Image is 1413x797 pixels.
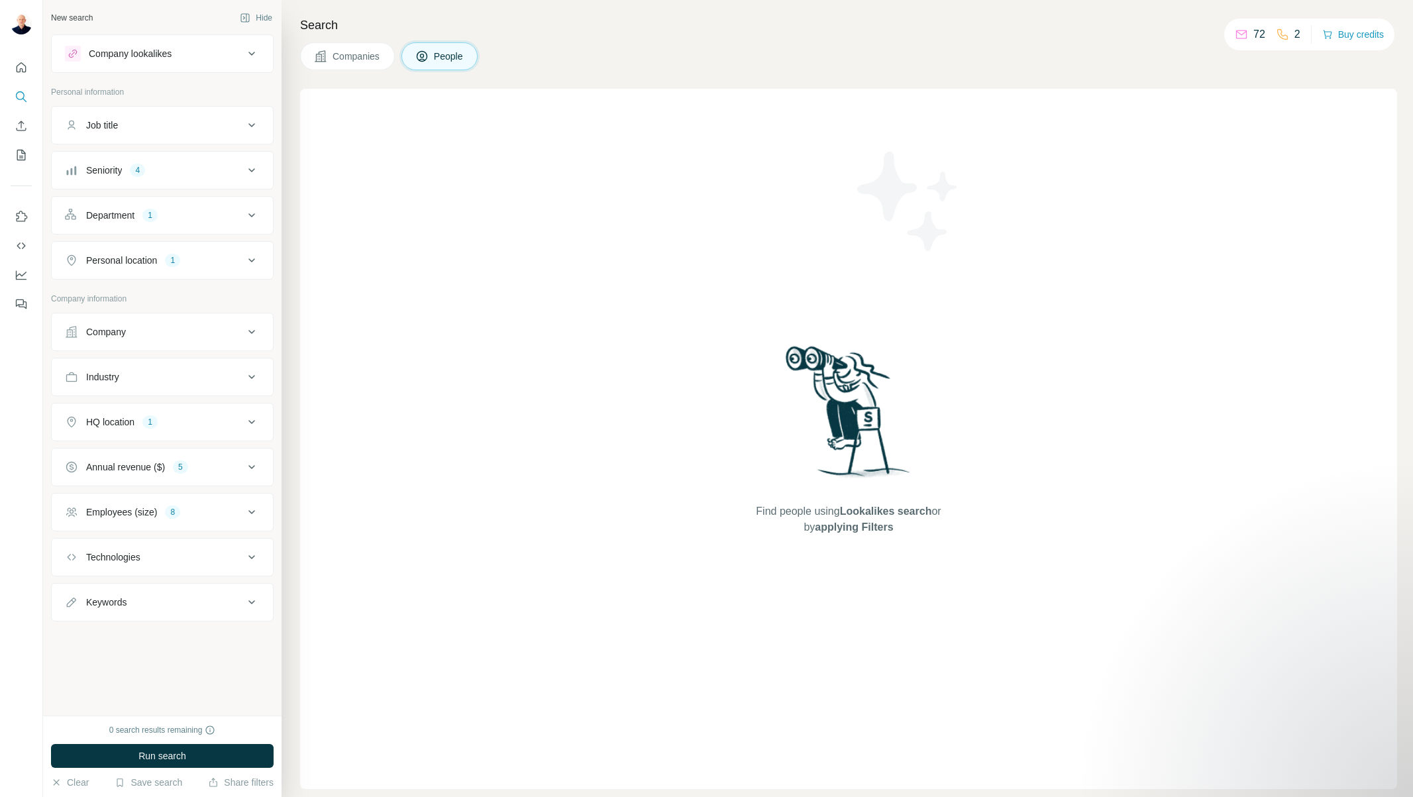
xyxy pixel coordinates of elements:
div: Employees (size) [86,505,157,519]
span: Companies [333,50,381,63]
button: Industry [52,361,273,393]
p: Personal information [51,86,274,98]
div: Department [86,209,134,222]
span: Lookalikes search [840,505,932,517]
div: Annual revenue ($) [86,460,165,474]
button: Share filters [208,776,274,789]
button: Seniority4 [52,154,273,186]
button: Use Surfe API [11,234,32,258]
button: Personal location1 [52,244,273,276]
div: Industry [86,370,119,384]
h4: Search [300,16,1397,34]
button: Technologies [52,541,273,573]
button: Buy credits [1322,25,1384,44]
div: Seniority [86,164,122,177]
button: Employees (size)8 [52,496,273,528]
img: Surfe Illustration - Stars [849,142,968,261]
div: 4 [130,164,145,176]
button: Company lookalikes [52,38,273,70]
div: 8 [165,506,180,518]
button: HQ location1 [52,406,273,438]
div: Company lookalikes [89,47,172,60]
span: Find people using or by [743,504,955,535]
span: Run search [138,749,186,763]
button: Department1 [52,199,273,231]
div: 1 [142,209,158,221]
div: HQ location [86,415,134,429]
button: Enrich CSV [11,114,32,138]
button: Company [52,316,273,348]
button: Save search [115,776,182,789]
button: Job title [52,109,273,141]
button: Hide [231,8,282,28]
button: Dashboard [11,263,32,287]
button: Annual revenue ($)5 [52,451,273,483]
button: Clear [51,776,89,789]
button: Use Surfe on LinkedIn [11,205,32,229]
div: Company [86,325,126,339]
span: applying Filters [815,521,893,533]
p: 2 [1294,27,1300,42]
p: Company information [51,293,274,305]
div: 5 [173,461,188,473]
div: Job title [86,119,118,132]
p: 72 [1253,27,1265,42]
div: New search [51,12,93,24]
iframe: Intercom live chat [1368,752,1400,784]
img: Surfe Illustration - Woman searching with binoculars [780,343,917,490]
button: Keywords [52,586,273,618]
button: My lists [11,143,32,167]
span: People [434,50,464,63]
div: Personal location [86,254,157,267]
button: Feedback [11,292,32,316]
img: Avatar [11,13,32,34]
div: Keywords [86,596,127,609]
div: 1 [165,254,180,266]
div: 1 [142,416,158,428]
div: 0 search results remaining [109,724,216,736]
button: Quick start [11,56,32,80]
button: Run search [51,744,274,768]
button: Search [11,85,32,109]
div: Technologies [86,551,140,564]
